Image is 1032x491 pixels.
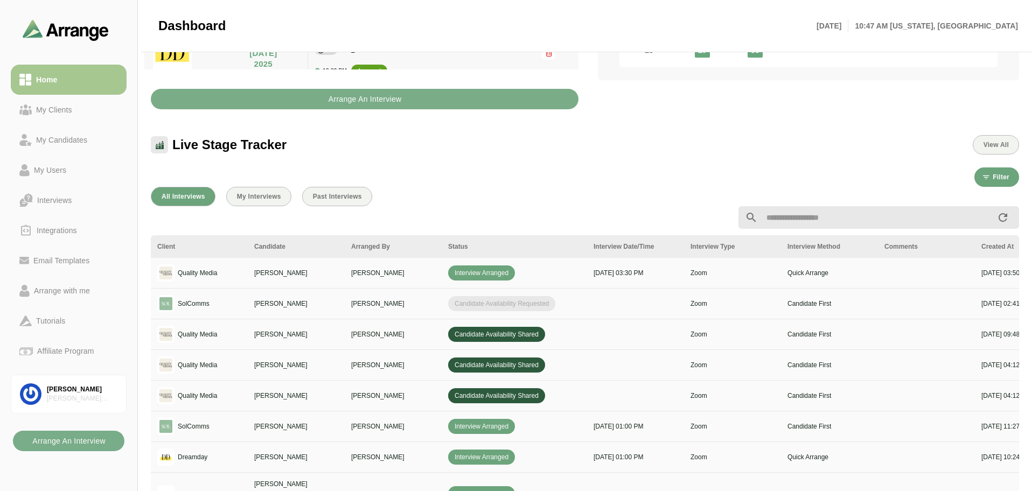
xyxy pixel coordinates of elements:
[351,242,435,251] div: Arranged By
[594,422,678,431] p: [DATE] 01:00 PM
[302,187,372,206] button: Past Interviews
[32,134,92,146] div: My Candidates
[157,418,175,435] img: logo
[351,299,435,308] p: [PERSON_NAME]
[448,419,515,434] span: Interview Arranged
[11,276,127,306] a: Arrange with me
[254,268,338,278] p: [PERSON_NAME]
[983,141,1009,149] span: View All
[351,452,435,462] p: [PERSON_NAME]
[358,66,381,76] div: arranged
[691,329,775,339] p: Zoom
[172,137,287,153] span: Live Stage Tracker
[254,360,338,370] p: [PERSON_NAME]
[32,224,81,237] div: Integrations
[32,103,76,116] div: My Clients
[254,452,338,462] p: [PERSON_NAME]
[226,187,291,206] button: My Interviews
[448,265,515,280] span: Interview Arranged
[691,299,775,308] p: Zoom
[691,242,775,251] div: Interview Type
[29,254,94,267] div: Email Templates
[32,431,106,451] b: Arrange An Interview
[691,268,775,278] p: Zoom
[33,345,98,357] div: Affiliate Program
[151,89,578,109] button: Arrange An Interview
[992,173,1009,181] span: Filter
[691,452,775,462] p: Zoom
[254,329,338,339] p: [PERSON_NAME]
[351,391,435,401] p: [PERSON_NAME]
[23,19,109,40] img: arrangeai-name-small-logo.4d2b8aee.svg
[47,385,117,394] div: [PERSON_NAME]
[47,394,117,403] div: [PERSON_NAME] Associates
[448,357,545,373] span: Candidate Availability Shared
[315,68,347,74] div: 12:30 PM
[787,391,871,401] p: Candidate First
[691,360,775,370] p: Zoom
[225,48,301,69] p: [DATE] 2025
[157,264,175,282] img: logo
[157,326,175,343] img: logo
[351,329,435,339] p: [PERSON_NAME]
[11,185,127,215] a: Interviews
[11,245,127,276] a: Email Templates
[153,33,192,72] img: dreamdayla_logo.jpg
[351,422,435,431] p: [PERSON_NAME]
[254,242,338,251] div: Candidate
[817,19,848,32] p: [DATE]
[848,19,1018,32] p: 10:47 AM [US_STATE], [GEOGRAPHIC_DATA]
[13,431,124,451] button: Arrange An Interview
[787,242,871,251] div: Interview Method
[996,211,1009,224] i: appended action
[11,336,127,366] a: Affiliate Program
[691,422,775,431] p: Zoom
[178,299,210,308] p: SolComms
[787,268,871,278] p: Quick Arrange
[157,448,175,466] img: logo
[312,193,362,200] span: Past Interviews
[32,314,69,327] div: Tutorials
[787,452,871,462] p: Quick Arrange
[973,135,1019,155] button: View All
[328,89,402,109] b: Arrange An Interview
[11,125,127,155] a: My Candidates
[157,295,175,312] img: logo
[161,193,205,200] span: All Interviews
[974,167,1019,187] button: Filter
[33,194,76,207] div: Interviews
[691,391,775,401] p: Zoom
[787,422,871,431] p: Candidate First
[254,422,338,431] p: [PERSON_NAME]
[787,360,871,370] p: Candidate First
[178,360,217,370] p: Quality Media
[787,299,871,308] p: Candidate First
[594,268,678,278] p: [DATE] 03:30 PM
[11,375,127,413] a: [PERSON_NAME][PERSON_NAME] Associates
[11,155,127,185] a: My Users
[448,388,545,403] span: Candidate Availability Shared
[448,327,545,342] span: Candidate Availability Shared
[32,73,61,86] div: Home
[351,268,435,278] p: [PERSON_NAME]
[351,360,435,370] p: [PERSON_NAME]
[178,268,217,278] p: Quality Media
[178,452,207,462] p: Dreamday
[158,18,226,34] span: Dashboard
[236,193,281,200] span: My Interviews
[30,164,71,177] div: My Users
[884,242,968,251] div: Comments
[178,329,217,339] p: Quality Media
[254,299,338,308] p: [PERSON_NAME]
[594,242,678,251] div: Interview Date/Time
[448,296,555,311] span: Candidate Availability Requested
[254,391,338,401] p: [PERSON_NAME]
[11,215,127,245] a: Integrations
[11,306,127,336] a: Tutorials
[157,356,175,374] img: logo
[787,329,871,339] p: Candidate First
[157,387,175,404] img: logo
[178,422,210,431] p: SolComms
[151,187,215,206] button: All Interviews
[594,452,678,462] p: [DATE] 01:00 PM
